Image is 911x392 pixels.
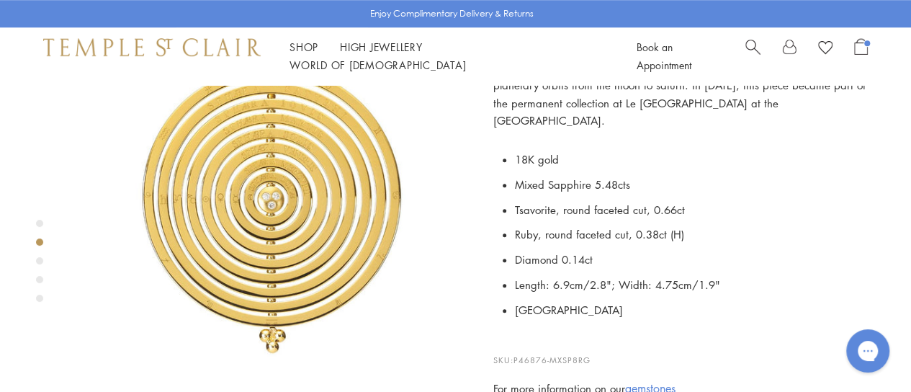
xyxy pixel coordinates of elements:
li: [GEOGRAPHIC_DATA] [515,298,868,323]
iframe: Gorgias live chat messenger [839,324,897,378]
li: Diamond 0.14ct [515,247,868,272]
nav: Main navigation [290,38,604,74]
a: View Wishlist [818,38,833,60]
span: P46876-MXSP8RG [513,355,591,365]
a: Open Shopping Bag [854,38,868,74]
a: High JewelleryHigh Jewellery [340,40,423,54]
p: SKU: [493,339,868,367]
a: ShopShop [290,40,318,54]
li: Length: 6.9cm/2.8"; Width: 4.75cm/1.9" [515,272,868,298]
div: Product gallery navigation [36,216,43,313]
p: Enjoy Complimentary Delivery & Returns [370,6,534,21]
a: Search [745,38,760,74]
li: 18K gold [515,147,868,172]
span: Ruby, round faceted cut, 0.38ct (H) [515,227,684,241]
a: World of [DEMOGRAPHIC_DATA]World of [DEMOGRAPHIC_DATA] [290,58,466,72]
a: Book an Appointment [637,40,691,72]
img: Temple St. Clair [43,38,261,55]
span: Mixed Sapphire 5.48cts [515,177,630,192]
span: Tsavorite, round faceted cut, 0.66ct [515,202,685,217]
